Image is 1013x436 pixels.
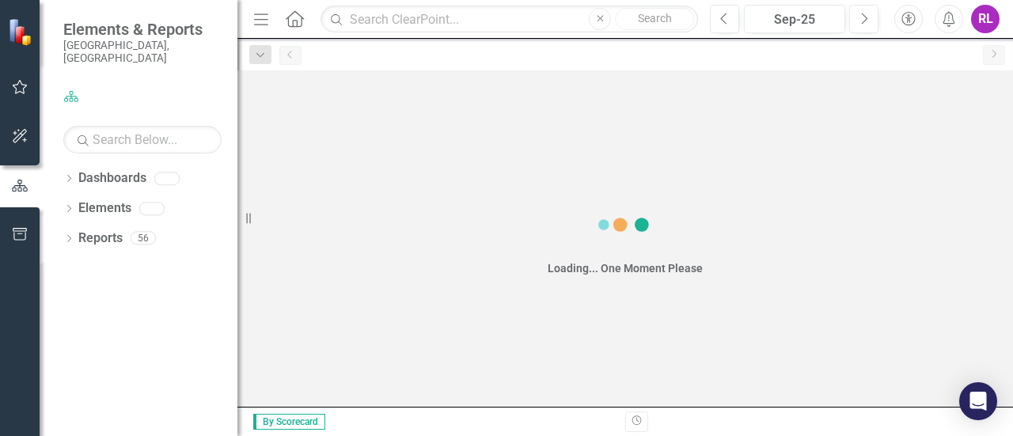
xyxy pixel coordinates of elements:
span: Search [638,12,672,25]
button: RL [971,5,1000,33]
span: By Scorecard [253,414,325,430]
img: ClearPoint Strategy [8,18,36,46]
a: Dashboards [78,169,146,188]
button: Search [615,8,694,30]
span: Elements & Reports [63,20,222,39]
div: Sep-25 [749,10,840,29]
div: 56 [131,232,156,245]
input: Search ClearPoint... [321,6,698,33]
input: Search Below... [63,126,222,154]
small: [GEOGRAPHIC_DATA], [GEOGRAPHIC_DATA] [63,39,222,65]
div: Open Intercom Messenger [959,382,997,420]
a: Elements [78,199,131,218]
a: Reports [78,229,123,248]
div: Loading... One Moment Please [548,260,703,276]
button: Sep-25 [744,5,845,33]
